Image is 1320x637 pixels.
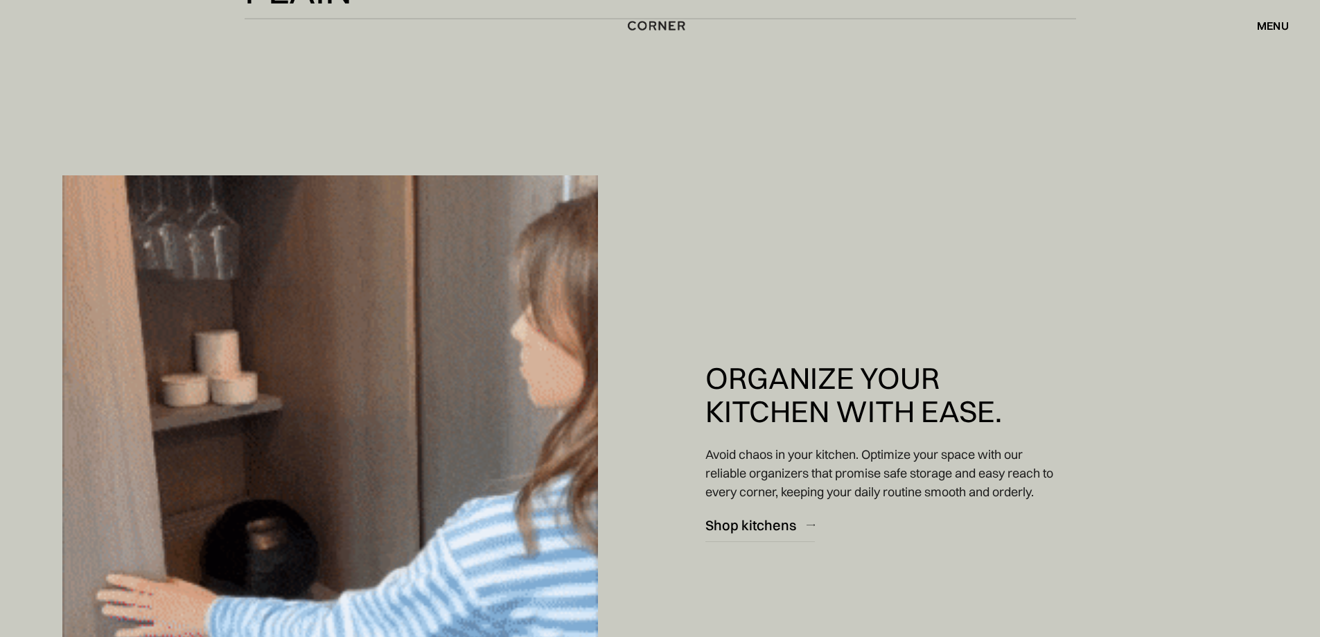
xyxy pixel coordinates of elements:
[705,508,815,542] a: Shop kitchens
[1243,14,1289,37] div: menu
[1257,20,1289,31] div: menu
[705,516,796,534] div: Shop kitchens
[705,445,1060,501] p: Avoid chaos in your kitchen. Optimize your space with our reliable organizers that promise safe s...
[613,17,708,35] a: home
[705,362,1060,428] h3: Organize Your Kitchen with Ease.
